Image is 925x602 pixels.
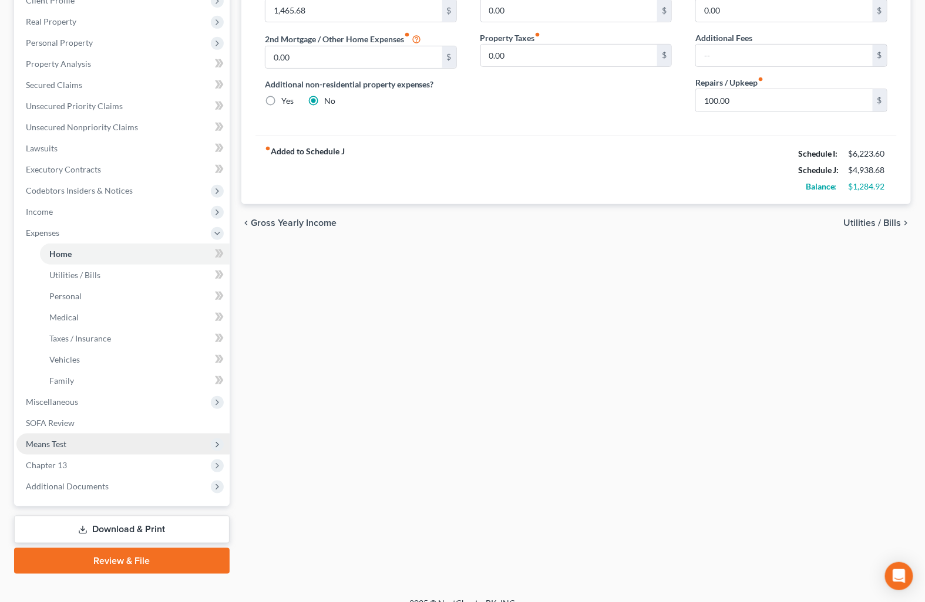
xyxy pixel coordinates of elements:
[535,32,541,38] i: fiber_manual_record
[40,370,230,391] a: Family
[26,207,53,217] span: Income
[265,78,457,90] label: Additional non-residential property expenses?
[798,165,839,175] strong: Schedule J:
[404,32,410,38] i: fiber_manual_record
[902,218,911,228] i: chevron_right
[696,45,873,67] input: --
[798,148,838,158] strong: Schedule I:
[873,89,887,111] div: $
[16,117,230,138] a: Unsecured Nonpriority Claims
[26,16,76,26] span: Real Property
[26,185,133,195] span: Codebtors Insiders & Notices
[844,218,902,228] span: Utilities / Bills
[849,148,887,160] div: $6,223.60
[849,164,887,176] div: $4,938.68
[251,218,337,228] span: Gross Yearly Income
[40,243,230,265] a: Home
[695,76,763,89] label: Repairs / Upkeep
[873,45,887,67] div: $
[49,354,80,364] span: Vehicles
[49,249,72,259] span: Home
[49,270,100,280] span: Utilities / Bills
[265,32,421,46] label: 2nd Mortgage / Other Home Expenses
[49,312,79,322] span: Medical
[16,412,230,434] a: SOFA Review
[26,80,82,90] span: Secured Claims
[481,45,658,67] input: --
[849,181,887,192] div: $1,284.92
[26,143,58,153] span: Lawsuits
[40,265,230,286] a: Utilities / Bills
[40,328,230,349] a: Taxes / Insurance
[844,218,911,228] button: Utilities / Bills chevron_right
[26,164,101,174] span: Executory Contracts
[696,89,873,111] input: --
[26,397,78,407] span: Miscellaneous
[26,481,109,491] span: Additional Documents
[241,218,337,228] button: chevron_left Gross Yearly Income
[265,146,345,195] strong: Added to Schedule J
[281,95,294,107] label: Yes
[40,307,230,328] a: Medical
[14,516,230,543] a: Download & Print
[265,146,271,151] i: fiber_manual_record
[442,46,456,69] div: $
[16,138,230,159] a: Lawsuits
[695,32,752,44] label: Additional Fees
[26,59,91,69] span: Property Analysis
[40,349,230,370] a: Vehicles
[16,53,230,75] a: Property Analysis
[16,96,230,117] a: Unsecured Priority Claims
[26,460,67,470] span: Chapter 13
[241,218,251,228] i: chevron_left
[26,418,75,428] span: SOFA Review
[14,548,230,574] a: Review & File
[16,159,230,180] a: Executory Contracts
[26,38,93,48] span: Personal Property
[324,95,335,107] label: No
[49,291,82,301] span: Personal
[657,45,671,67] div: $
[26,122,138,132] span: Unsecured Nonpriority Claims
[16,75,230,96] a: Secured Claims
[49,376,74,385] span: Family
[26,228,59,238] span: Expenses
[806,181,837,191] strong: Balance:
[480,32,541,44] label: Property Taxes
[26,439,66,449] span: Means Test
[758,76,763,82] i: fiber_manual_record
[40,286,230,307] a: Personal
[885,562,913,590] div: Open Intercom Messenger
[265,46,442,69] input: --
[49,333,111,343] span: Taxes / Insurance
[26,101,123,111] span: Unsecured Priority Claims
